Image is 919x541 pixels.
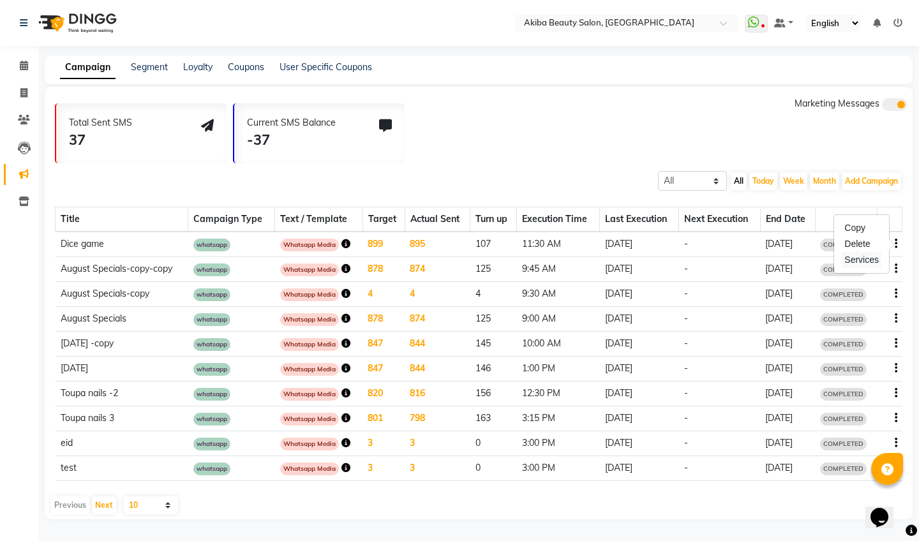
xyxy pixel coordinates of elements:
td: - [679,357,760,382]
span: whatsapp [193,463,230,475]
td: - [679,456,760,481]
td: 9:45 AM [517,257,600,282]
td: [DATE] [760,257,815,282]
span: whatsapp [193,338,230,351]
button: Week [780,172,807,190]
a: Segment [131,61,168,73]
td: [DATE] [760,307,815,332]
button: Next [92,496,116,514]
td: [DATE] [56,357,188,382]
td: - [679,382,760,406]
td: 4 [405,282,470,307]
td: 11:30 AM [517,232,600,257]
span: COMPLETED [820,413,867,426]
td: [DATE] [600,357,679,382]
td: eid [56,431,188,456]
td: 125 [470,307,517,332]
span: COMPLETED [820,239,867,251]
td: 820 [362,382,405,406]
span: Whatsapp Media [280,313,339,326]
td: - [679,431,760,456]
td: August Specials-copy [56,282,188,307]
span: COMPLETED [820,263,867,276]
td: 1:00 PM [517,357,600,382]
th: Turn up [470,207,517,232]
td: 4 [470,282,517,307]
td: [DATE] [760,456,815,481]
a: Campaign [60,56,116,79]
span: COMPLETED [820,288,867,301]
td: August Specials-copy-copy [56,257,188,282]
td: [DATE] [760,382,815,406]
td: 156 [470,382,517,406]
td: [DATE] [760,332,815,357]
td: 12:30 PM [517,382,600,406]
td: 3:15 PM [517,406,600,431]
button: All [731,172,747,190]
td: 9:00 AM [517,307,600,332]
td: 3 [405,431,470,456]
button: Add Campaign [842,172,901,190]
th: Target [362,207,405,232]
td: [DATE] [760,282,815,307]
td: - [679,257,760,282]
iframe: chat widget [865,490,906,528]
td: test [56,456,188,481]
td: [DATE] [600,431,679,456]
td: 0 [470,456,517,481]
span: whatsapp [193,288,230,301]
div: Services [842,252,881,268]
td: [DATE] [600,307,679,332]
th: Text / Template [275,207,362,232]
button: Today [749,172,777,190]
td: 3:00 PM [517,431,600,456]
span: Whatsapp Media [280,413,339,426]
td: August Specials [56,307,188,332]
td: [DATE] [600,382,679,406]
td: [DATE] [760,431,815,456]
span: whatsapp [193,363,230,376]
td: 3 [362,431,405,456]
span: whatsapp [193,239,230,251]
div: 37 [69,130,132,151]
td: 0 [470,431,517,456]
div: Current SMS Balance [247,116,336,130]
td: 9:30 AM [517,282,600,307]
span: whatsapp [193,413,230,426]
td: Dice game [56,232,188,257]
td: 844 [405,332,470,357]
td: 874 [405,257,470,282]
th: Title [56,207,188,232]
span: whatsapp [193,388,230,401]
th: End Date [760,207,815,232]
td: 107 [470,232,517,257]
span: COMPLETED [820,363,867,376]
span: Whatsapp Media [280,239,339,251]
td: - [679,406,760,431]
a: User Specific Coupons [280,61,372,73]
button: Month [810,172,839,190]
td: [DATE] -copy [56,332,188,357]
td: 3 [362,456,405,481]
td: 847 [362,332,405,357]
a: Coupons [228,61,264,73]
a: Loyalty [183,61,213,73]
td: [DATE] [760,406,815,431]
td: 816 [405,382,470,406]
td: [DATE] [600,257,679,282]
span: COMPLETED [820,463,867,475]
div: Total Sent SMS [69,116,132,130]
span: whatsapp [193,313,230,326]
span: COMPLETED [820,338,867,351]
td: [DATE] [760,232,815,257]
td: 878 [362,307,405,332]
td: Toupa nails -2 [56,382,188,406]
td: [DATE] [600,232,679,257]
td: [DATE] [600,456,679,481]
span: Whatsapp Media [280,463,339,475]
td: [DATE] [600,332,679,357]
span: whatsapp [193,263,230,276]
td: 146 [470,357,517,382]
td: 3 [405,456,470,481]
td: 125 [470,257,517,282]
